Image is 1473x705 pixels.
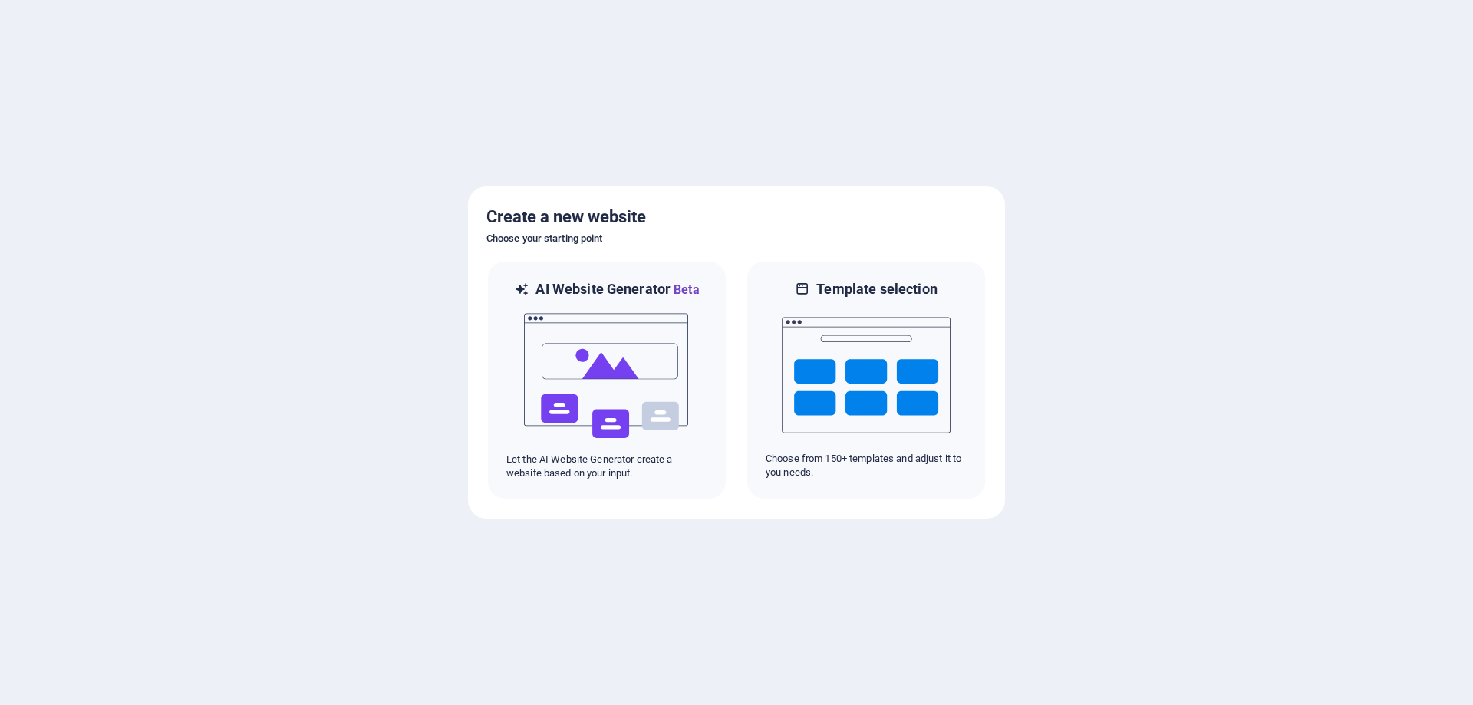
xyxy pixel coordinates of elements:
[746,260,987,500] div: Template selectionChoose from 150+ templates and adjust it to you needs.
[486,260,727,500] div: AI Website GeneratorBetaaiLet the AI Website Generator create a website based on your input.
[816,280,937,298] h6: Template selection
[671,282,700,297] span: Beta
[486,229,987,248] h6: Choose your starting point
[535,280,699,299] h6: AI Website Generator
[766,452,967,479] p: Choose from 150+ templates and adjust it to you needs.
[522,299,691,453] img: ai
[506,453,707,480] p: Let the AI Website Generator create a website based on your input.
[486,205,987,229] h5: Create a new website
